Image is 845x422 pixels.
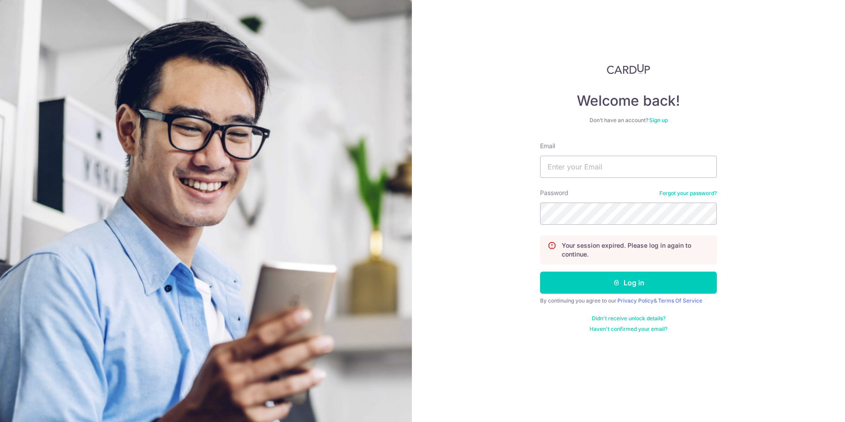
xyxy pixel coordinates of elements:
a: Haven't confirmed your email? [590,326,667,333]
a: Forgot your password? [659,190,717,197]
a: Privacy Policy [617,297,654,304]
a: Terms Of Service [658,297,702,304]
label: Email [540,142,555,150]
img: CardUp Logo [607,64,650,74]
a: Sign up [649,117,668,123]
label: Password [540,188,568,197]
a: Didn't receive unlock details? [592,315,666,322]
p: Your session expired. Please log in again to continue. [562,241,709,259]
div: By continuing you agree to our & [540,297,717,304]
h4: Welcome back! [540,92,717,110]
button: Log in [540,272,717,294]
div: Don’t have an account? [540,117,717,124]
input: Enter your Email [540,156,717,178]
